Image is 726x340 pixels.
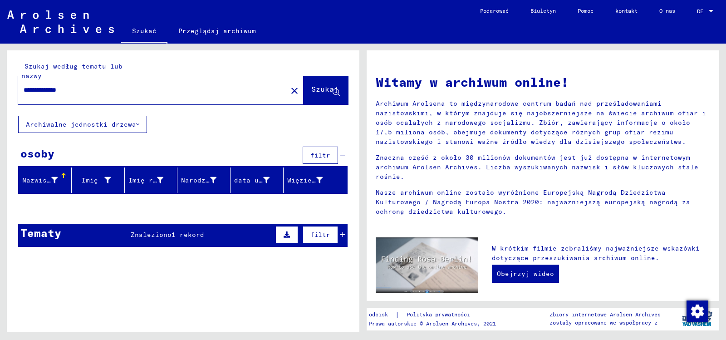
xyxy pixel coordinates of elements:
font: odcisk [369,311,388,318]
button: Jasne [285,81,304,99]
div: Nazwisko [22,173,71,187]
font: Nasze archiwum online zostało wyróżnione Europejską Nagrodą Dziedzictwa Kulturowego / Nagrodą Eur... [376,188,690,216]
button: filtr [303,226,338,243]
div: Zmiana zgody [686,300,708,322]
font: Szukaj według tematu lub nazwy [21,62,123,80]
font: data urodzenia [234,176,291,184]
font: Obejrzyj wideo [497,270,554,278]
font: Tematy [20,226,61,240]
mat-header-cell: Imię rodowe [125,168,178,193]
button: filtr [303,147,338,164]
mat-icon: close [289,85,300,96]
a: Polityka prywatności [399,310,481,320]
img: video.jpg [376,237,478,293]
img: yv_logo.png [680,307,714,330]
mat-header-cell: Nazwisko [19,168,72,193]
font: Imię [82,176,98,184]
a: Obejrzyj wideo [492,265,559,283]
font: zostały opracowane we współpracy z [549,319,657,326]
font: Nazwisko [22,176,55,184]
font: W krótkim filmie zebraliśmy najważniejsze wskazówki dotyczące przeszukiwania archiwum online. [492,244,700,262]
font: Narodziny [181,176,218,184]
font: Szukać [132,27,157,35]
mat-header-cell: Imię [72,168,125,193]
font: Przeglądaj archiwum [178,27,256,35]
font: 1 rekord [172,231,204,239]
a: odcisk [369,310,395,320]
div: Więzień nr [287,173,336,187]
font: Więzień nr [287,176,328,184]
font: kontakt [615,7,638,14]
div: data urodzenia [234,173,283,187]
font: Polityka prywatności [407,311,470,318]
font: Znaleziono [131,231,172,239]
font: Znaczna część z około 30 milionów dokumentów jest już dostępna w internetowym archiwum Arolsen Ar... [376,153,698,181]
font: Biuletyn [530,7,556,14]
div: Imię rodowe [128,173,177,187]
font: DE [697,8,703,15]
font: O nas [659,7,675,14]
div: Imię [75,173,124,187]
font: Witamy w archiwum online! [376,74,569,90]
font: Podarować [480,7,509,14]
mat-header-cell: data urodzenia [231,168,284,193]
font: osoby [20,147,54,160]
font: filtr [310,151,330,159]
img: Zmiana zgody [687,301,708,322]
button: Szukaj [304,76,348,104]
div: Narodziny [181,173,230,187]
font: Szukaj [311,84,338,94]
font: Prawa autorskie © Arolsen Archives, 2021 [369,320,496,327]
font: Archiwum Arolsena to międzynarodowe centrum badań nad prześladowaniami nazistowskimi, w którym zn... [376,99,706,146]
font: filtr [310,231,330,239]
button: Archiwalne jednostki drzewa [18,116,147,133]
mat-header-cell: Więzień nr [284,168,347,193]
a: Szukać [121,20,167,44]
img: Arolsen_neg.svg [7,10,114,33]
font: Archiwalne jednostki drzewa [26,120,136,128]
mat-header-cell: Narodziny [177,168,231,193]
font: Pomoc [578,7,594,14]
font: Imię rodowe [128,176,173,184]
a: Przeglądaj archiwum [167,20,267,42]
font: | [395,310,399,319]
font: Zbiory internetowe Arolsen Archives [549,311,661,318]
